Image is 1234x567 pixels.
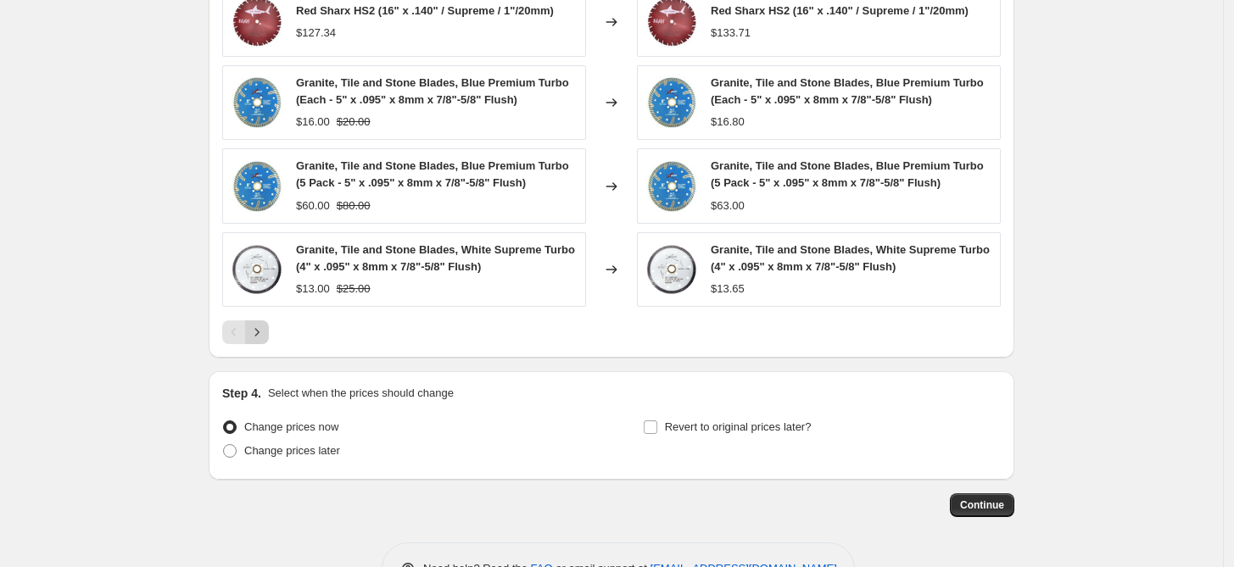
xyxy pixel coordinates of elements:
[337,114,371,131] strike: $20.00
[244,444,340,457] span: Change prices later
[337,281,371,297] strike: $25.00
[711,76,984,106] span: Granite, Tile and Stone Blades, Blue Premium Turbo (Each - 5" x .095" x 8mm x 7/8"-5/8" Flush)
[711,243,990,273] span: Granite, Tile and Stone Blades, White Supreme Turbo (4" x .095" x 8mm x 7/8"-5/8" Flush)
[296,159,569,189] span: Granite, Tile and Stone Blades, Blue Premium Turbo (5 Pack - 5" x .095" x 8mm x 7/8"-5/8" Flush)
[960,498,1004,512] span: Continue
[711,4,969,17] span: Red Sharx HS2 (16" x .140" / Supreme / 1"/20mm)
[232,244,282,295] img: SCN-SP_2048x2048_e0953629-e2c7-4378-ba90-3db0cc6129b4_80x.png
[296,76,569,106] span: Granite, Tile and Stone Blades, Blue Premium Turbo (Each - 5" x .095" x 8mm x 7/8"-5/8" Flush)
[245,320,269,344] button: Next
[646,244,697,295] img: SCN-SP_2048x2048_e0953629-e2c7-4378-ba90-3db0cc6129b4_80x.png
[337,197,371,214] strike: $80.00
[222,320,269,344] nav: Pagination
[296,114,330,131] div: $16.00
[950,493,1014,517] button: Continue
[296,281,330,297] div: $13.00
[296,4,554,17] span: Red Sharx HS2 (16" x .140" / Supreme / 1"/20mm)
[711,114,745,131] div: $16.80
[232,161,282,212] img: SCN-P_f485d206-7e68-42d9-91a1-9e79461a3d29_80x.jpg
[244,420,338,433] span: Change prices now
[711,25,751,42] div: $133.71
[646,77,697,128] img: SCN-P_f485d206-7e68-42d9-91a1-9e79461a3d29_80x.jpg
[711,281,745,297] div: $13.65
[222,385,261,402] h2: Step 4.
[296,197,330,214] div: $60.00
[296,25,336,42] div: $127.34
[646,161,697,212] img: SCN-P_f485d206-7e68-42d9-91a1-9e79461a3d29_80x.jpg
[665,420,812,433] span: Revert to original prices later?
[232,77,282,128] img: SCN-P_f485d206-7e68-42d9-91a1-9e79461a3d29_80x.jpg
[711,197,745,214] div: $63.00
[711,159,984,189] span: Granite, Tile and Stone Blades, Blue Premium Turbo (5 Pack - 5" x .095" x 8mm x 7/8"-5/8" Flush)
[268,385,454,402] p: Select when the prices should change
[296,243,575,273] span: Granite, Tile and Stone Blades, White Supreme Turbo (4" x .095" x 8mm x 7/8"-5/8" Flush)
